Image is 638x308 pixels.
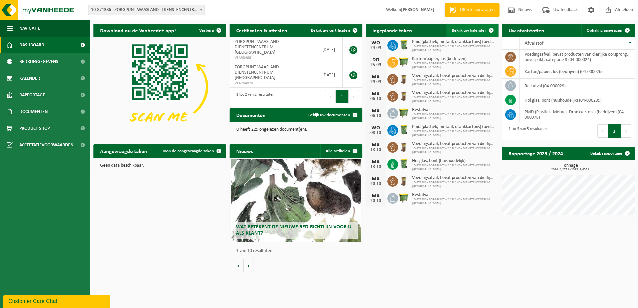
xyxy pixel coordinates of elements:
[520,107,635,122] td: PMD (Plastiek, Metaal, Drankkartons) (bedrijven) (04-000978)
[369,97,382,101] div: 06-10
[308,113,350,117] span: Bekijk uw documenten
[369,125,382,131] div: WO
[236,127,356,132] p: U heeft 229 ongelezen document(en).
[369,148,382,152] div: 13-10
[581,24,634,37] a: Ophaling aanvragen
[93,24,183,37] h2: Download nu de Vanheede+ app!
[520,64,635,79] td: karton/papier, los (bedrijven) (04-000026)
[444,3,500,17] a: Offerte aanvragen
[325,90,336,103] button: Previous
[236,224,351,236] span: Wat betekent de nieuwe RED-richtlijn voor u als klant?
[608,124,621,138] button: 1
[233,259,244,272] button: Vorige
[369,74,382,80] div: MA
[412,181,495,189] span: 10-871386 - ZORGPUNT WAASLAND - DIENSTENCENTRUM [GEOGRAPHIC_DATA]
[412,175,495,181] span: Voedingsafval, bevat producten van dierlijke oorsprong, onverpakt, categorie 3
[587,28,622,33] span: Ophaling aanvragen
[452,28,486,33] span: Bekijk uw kalender
[244,259,254,272] button: Volgende
[369,165,382,169] div: 13-10
[369,80,382,84] div: 29-09
[412,130,495,138] span: 10-871386 - ZORGPUNT WAASLAND - DIENSTENCENTRUM [GEOGRAPHIC_DATA]
[412,141,495,147] span: Voedingsafval, bevat producten van dierlijke oorsprong, onverpakt, categorie 3
[369,63,382,67] div: 25-09
[369,159,382,165] div: MA
[398,90,409,101] img: WB-0140-HPE-BN-01
[235,55,312,61] span: VLA904661
[412,90,495,96] span: Voedingsafval, bevat producten van dierlijke oorsprong, onverpakt, categorie 3
[458,7,496,13] span: Offerte aanvragen
[398,124,409,135] img: WB-0240-HPE-GN-50
[88,5,205,15] span: 10-871386 - ZORGPUNT WAASLAND - DIENSTENCENTRUM HOUTMERE - ZWIJNDRECHT
[398,39,409,50] img: WB-0240-HPE-GN-50
[585,147,634,160] a: Bekijk rapportage
[369,57,382,63] div: DO
[412,124,495,130] span: Pmd (plastiek, metaal, drankkartons) (bedrijven)
[369,46,382,50] div: 24-09
[505,163,635,171] h3: Tonnage
[597,124,608,138] button: Previous
[398,56,409,67] img: WB-1100-HPE-GN-50
[412,158,495,164] span: Hol glas, bont (huishoudelijk)
[311,28,350,33] span: Bekijk uw certificaten
[398,107,409,118] img: WB-1100-HPE-GN-50
[369,199,382,203] div: 20-10
[621,124,631,138] button: Next
[233,89,274,104] div: 1 tot 2 van 2 resultaten
[369,114,382,118] div: 06-10
[502,24,551,37] h2: Uw afvalstoffen
[162,149,214,153] span: Toon de aangevraagde taken
[398,158,409,169] img: WB-0240-HPE-GN-50
[231,159,361,242] a: Wat betekent de nieuwe RED-richtlijn voor u als klant?
[19,70,40,87] span: Kalender
[19,137,73,153] span: Acceptatievoorwaarden
[401,7,434,12] strong: [PERSON_NAME]
[100,163,220,168] p: Geen data beschikbaar.
[412,107,495,113] span: Restafval
[235,65,281,80] span: ZORGPUNT WAASLAND - DIENSTENCENTRUM [GEOGRAPHIC_DATA]
[230,144,260,157] h2: Nieuws
[502,147,570,160] h2: Rapportage 2025 / 2024
[398,175,409,186] img: WB-0140-HPE-BN-01
[199,28,214,33] span: Verberg
[369,182,382,186] div: 20-10
[412,164,495,172] span: 10-871386 - ZORGPUNT WAASLAND - DIENSTENCENTRUM [GEOGRAPHIC_DATA]
[236,249,359,253] p: 1 van 10 resultaten
[19,37,44,53] span: Dashboard
[366,24,419,37] h2: Ingeplande taken
[235,81,312,86] span: VLA704870
[412,73,495,79] span: Voedingsafval, bevat producten van dierlijke oorsprong, onverpakt, categorie 3
[520,79,635,93] td: restafval (04-000029)
[412,56,495,62] span: Karton/papier, los (bedrijven)
[19,87,45,103] span: Rapportage
[520,50,635,64] td: voedingsafval, bevat producten van dierlijke oorsprong, onverpakt, categorie 3 (04-000024)
[412,79,495,87] span: 10-871386 - ZORGPUNT WAASLAND - DIENSTENCENTRUM [GEOGRAPHIC_DATA]
[3,293,111,308] iframe: chat widget
[230,24,294,37] h2: Certificaten & attesten
[369,91,382,97] div: MA
[317,62,343,88] td: [DATE]
[369,193,382,199] div: MA
[317,37,343,62] td: [DATE]
[230,108,272,121] h2: Documenten
[369,176,382,182] div: MA
[412,113,495,121] span: 10-871386 - ZORGPUNT WAASLAND - DIENSTENCENTRUM [GEOGRAPHIC_DATA]
[369,40,382,46] div: WO
[336,90,349,103] button: 1
[398,73,409,84] img: WB-0140-HPE-BN-01
[369,108,382,114] div: MA
[235,39,281,55] span: ZORGPUNT WAASLAND - DIENSTENCENTRUM [GEOGRAPHIC_DATA]
[320,144,362,158] a: Alle artikelen
[412,192,495,198] span: Restafval
[412,96,495,104] span: 10-871386 - ZORGPUNT WAASLAND - DIENSTENCENTRUM [GEOGRAPHIC_DATA]
[157,144,226,158] a: Toon de aangevraagde taken
[412,39,495,45] span: Pmd (plastiek, metaal, drankkartons) (bedrijven)
[369,131,382,135] div: 08-10
[412,147,495,155] span: 10-871386 - ZORGPUNT WAASLAND - DIENSTENCENTRUM [GEOGRAPHIC_DATA]
[398,141,409,152] img: WB-0140-HPE-BN-01
[19,103,48,120] span: Documenten
[19,53,58,70] span: Bedrijfsgegevens
[19,120,50,137] span: Product Shop
[349,90,359,103] button: Next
